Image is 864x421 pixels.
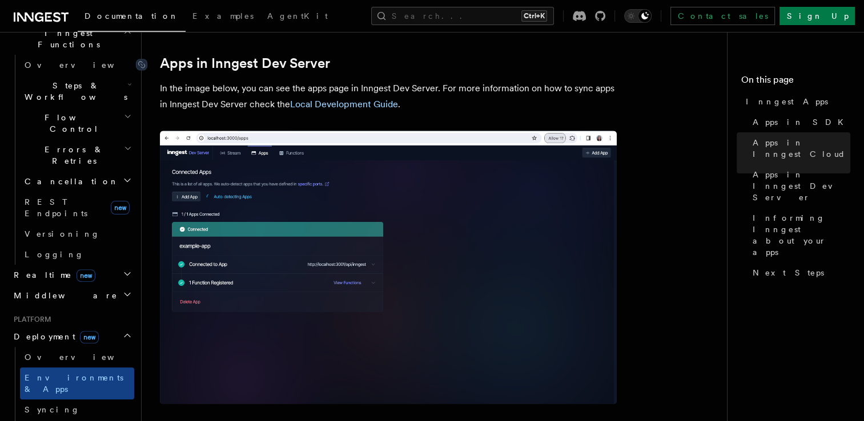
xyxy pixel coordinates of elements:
[746,96,828,107] span: Inngest Apps
[160,80,617,112] p: In the image below, you can see the apps page in Inngest Dev Server. For more information on how ...
[9,331,99,342] span: Deployment
[20,75,134,107] button: Steps & Workflows
[20,80,127,103] span: Steps & Workflows
[111,201,130,214] span: new
[741,91,850,112] a: Inngest Apps
[20,399,134,420] a: Syncing
[9,265,134,285] button: Realtimenew
[25,229,100,238] span: Versioning
[290,99,398,110] a: Local Development Guide
[20,139,134,171] button: Errors & Retries
[25,353,142,362] span: Overview
[25,405,80,414] span: Syncing
[25,250,84,259] span: Logging
[267,11,328,21] span: AgentKit
[748,164,850,208] a: Apps in Inngest Dev Server
[9,23,134,55] button: Inngest Functions
[25,197,87,218] span: REST Endpoints
[9,315,51,324] span: Platform
[753,116,850,128] span: Apps in SDK
[521,10,547,22] kbd: Ctrl+K
[192,11,254,21] span: Examples
[9,55,134,265] div: Inngest Functions
[78,3,186,32] a: Documentation
[85,11,179,21] span: Documentation
[9,269,95,281] span: Realtime
[748,262,850,283] a: Next Steps
[670,7,775,25] a: Contact sales
[25,60,142,70] span: Overview
[741,73,850,91] h4: On this page
[753,267,824,278] span: Next Steps
[753,169,850,203] span: Apps in Inngest Dev Server
[748,112,850,132] a: Apps in SDK
[20,112,124,135] span: Flow Control
[9,285,134,306] button: Middleware
[20,244,134,265] a: Logging
[748,208,850,262] a: Informing Inngest about your apps
[753,137,850,160] span: Apps in Inngest Cloud
[624,9,652,23] button: Toggle dark mode
[25,373,123,394] span: Environments & Apps
[20,192,134,224] a: REST Endpointsnew
[20,107,134,139] button: Flow Control
[779,7,855,25] a: Sign Up
[186,3,260,31] a: Examples
[20,55,134,75] a: Overview
[9,326,134,347] button: Deploymentnew
[371,7,554,25] button: Search...Ctrl+K
[9,27,123,50] span: Inngest Functions
[20,144,124,167] span: Errors & Retries
[20,367,134,399] a: Environments & Apps
[748,132,850,164] a: Apps in Inngest Cloud
[80,331,99,343] span: new
[77,269,95,282] span: new
[160,131,617,404] img: Inngest Dev Server screen with no events recorded
[260,3,335,31] a: AgentKit
[20,347,134,367] a: Overview
[20,224,134,244] a: Versioning
[160,55,330,71] a: Apps in Inngest Dev Server
[20,171,134,192] button: Cancellation
[753,212,850,258] span: Informing Inngest about your apps
[9,290,118,301] span: Middleware
[20,176,119,187] span: Cancellation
